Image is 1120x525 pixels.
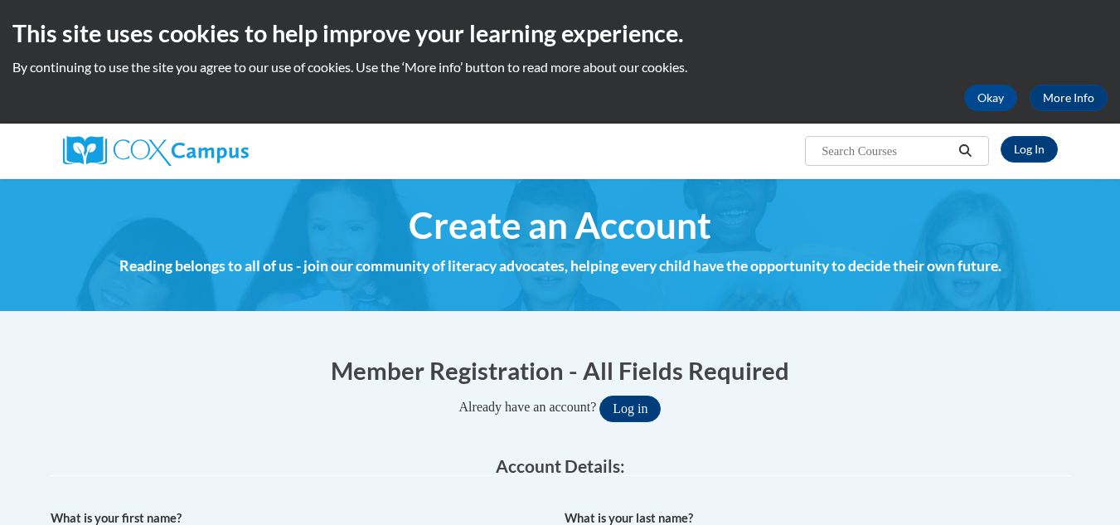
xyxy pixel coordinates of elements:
[51,353,1070,387] h1: Member Registration - All Fields Required
[964,85,1017,111] button: Okay
[496,455,625,476] span: Account Details:
[599,396,661,422] button: Log in
[51,255,1070,277] h4: Reading belongs to all of us - join our community of literacy advocates, helping every child have...
[409,203,711,247] span: Create an Account
[1001,136,1058,163] a: Log In
[459,400,597,414] span: Already have an account?
[63,136,249,166] img: Cox Campus
[12,17,1108,50] h2: This site uses cookies to help improve your learning experience.
[1030,85,1108,111] a: More Info
[12,58,1108,76] p: By continuing to use the site you agree to our use of cookies. Use the ‘More info’ button to read...
[820,141,953,161] input: Search Courses
[953,141,977,161] button: Search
